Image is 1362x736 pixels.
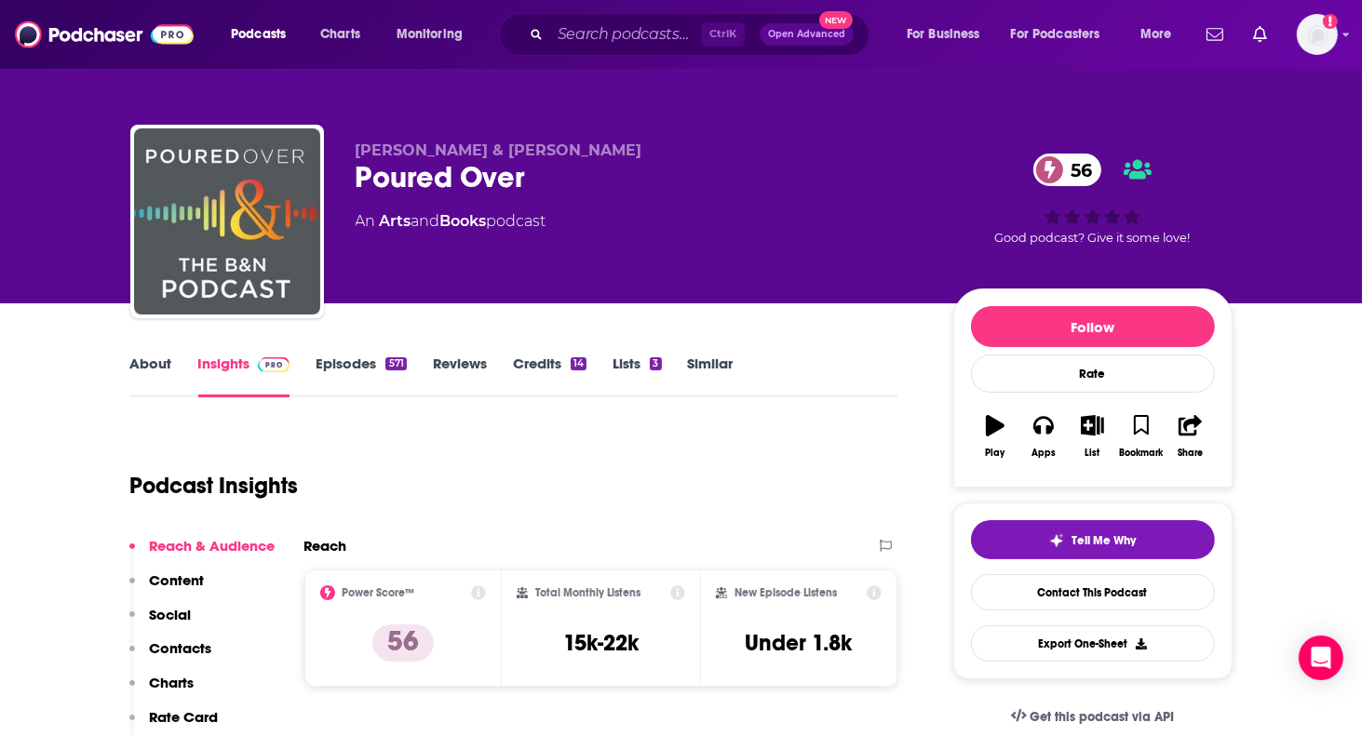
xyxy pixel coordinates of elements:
span: Charts [320,21,360,47]
button: Content [129,571,205,606]
div: Share [1178,448,1203,459]
a: About [130,355,172,397]
p: Content [150,571,205,589]
button: List [1068,403,1116,470]
div: Bookmark [1119,448,1163,459]
h3: 15k-22k [563,629,639,657]
h2: Power Score™ [343,586,415,599]
button: open menu [894,20,1004,49]
button: Reach & Audience [129,537,276,571]
a: Episodes571 [316,355,406,397]
img: tell me why sparkle [1049,533,1064,548]
button: Apps [1019,403,1068,470]
span: Tell Me Why [1072,533,1136,548]
span: Monitoring [397,21,463,47]
span: For Business [907,21,980,47]
img: Poured Over [134,128,320,314]
span: [PERSON_NAME] & [PERSON_NAME] [356,141,642,159]
img: User Profile [1297,14,1338,55]
input: Search podcasts, credits, & more... [550,20,701,49]
span: 56 [1052,154,1101,186]
p: 56 [372,624,434,662]
span: Podcasts [231,21,286,47]
button: Share [1166,403,1214,470]
span: Good podcast? Give it some love! [995,231,1191,245]
button: Open AdvancedNew [760,23,854,46]
span: and [411,212,440,230]
div: Open Intercom Messenger [1299,636,1343,680]
a: Books [440,212,487,230]
p: Rate Card [150,708,219,726]
p: Contacts [150,639,212,657]
button: Bookmark [1117,403,1166,470]
div: Apps [1032,448,1056,459]
a: Lists3 [613,355,661,397]
h1: Podcast Insights [130,472,299,500]
img: Podchaser Pro [258,357,290,372]
svg: Add a profile image [1323,14,1338,29]
a: Charts [308,20,371,49]
div: Search podcasts, credits, & more... [517,13,887,56]
a: Show notifications dropdown [1199,19,1231,50]
h2: Reach [304,537,347,555]
button: Play [971,403,1019,470]
span: For Podcasters [1011,21,1100,47]
button: open menu [218,20,310,49]
h2: New Episode Listens [735,586,837,599]
button: Social [129,606,192,640]
span: New [819,11,853,29]
button: Show profile menu [1297,14,1338,55]
button: open menu [1127,20,1195,49]
p: Social [150,606,192,623]
div: Rate [971,355,1215,393]
span: Get this podcast via API [1030,709,1174,725]
a: 56 [1033,154,1101,186]
span: Logged in as GregKubie [1297,14,1338,55]
h2: Total Monthly Listens [535,586,641,599]
div: 3 [650,357,661,370]
button: Charts [129,674,195,708]
div: Play [985,448,1005,459]
button: open menu [384,20,487,49]
h3: Under 1.8k [746,629,853,657]
a: InsightsPodchaser Pro [198,355,290,397]
a: Similar [688,355,734,397]
a: Arts [380,212,411,230]
button: Follow [971,306,1215,347]
div: List [1086,448,1100,459]
a: Contact This Podcast [971,574,1215,610]
button: Export One-Sheet [971,625,1215,662]
img: Podchaser - Follow, Share and Rate Podcasts [15,17,194,52]
button: open menu [999,20,1127,49]
a: Credits14 [513,355,587,397]
a: Show notifications dropdown [1246,19,1274,50]
p: Reach & Audience [150,537,276,555]
span: Ctrl K [701,22,745,47]
div: An podcast [356,210,546,233]
div: 571 [385,357,406,370]
button: Contacts [129,639,212,674]
span: More [1140,21,1172,47]
div: 14 [571,357,587,370]
span: Open Advanced [768,30,845,39]
a: Reviews [433,355,487,397]
button: tell me why sparkleTell Me Why [971,520,1215,559]
div: 56Good podcast? Give it some love! [953,141,1233,257]
p: Charts [150,674,195,691]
